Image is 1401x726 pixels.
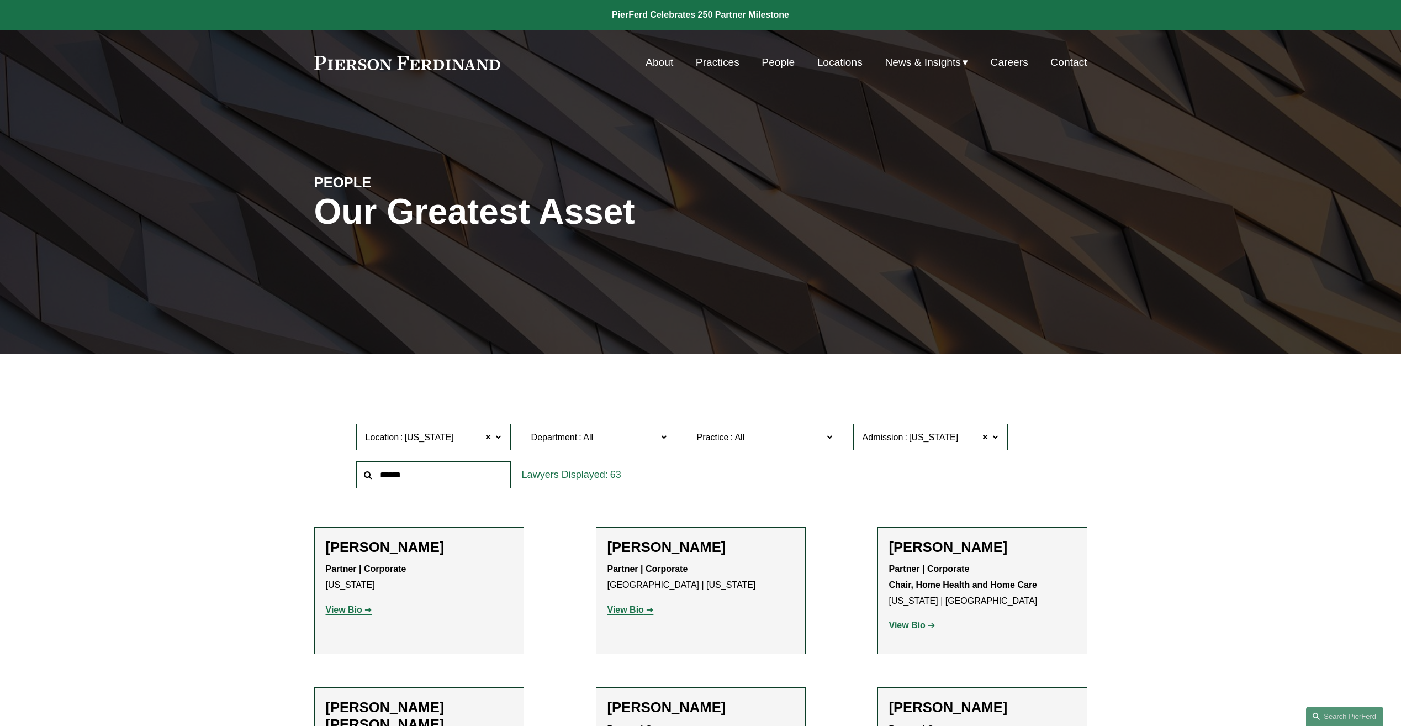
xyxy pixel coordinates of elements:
[366,433,399,442] span: Location
[889,564,970,574] strong: Partner | Corporate
[607,564,688,574] strong: Partner | Corporate
[326,561,512,593] p: [US_STATE]
[885,53,961,72] span: News & Insights
[1306,707,1383,726] a: Search this site
[607,561,794,593] p: [GEOGRAPHIC_DATA] | [US_STATE]
[326,605,362,614] strong: View Bio
[991,52,1028,73] a: Careers
[326,564,406,574] strong: Partner | Corporate
[607,699,794,716] h2: [PERSON_NAME]
[607,605,644,614] strong: View Bio
[610,469,621,480] span: 63
[762,52,795,73] a: People
[697,433,729,442] span: Practice
[889,699,1076,716] h2: [PERSON_NAME]
[817,52,863,73] a: Locations
[889,620,926,630] strong: View Bio
[885,52,968,73] a: folder dropdown
[326,605,372,614] a: View Bio
[314,192,829,232] h1: Our Greatest Asset
[909,430,958,445] span: [US_STATE]
[889,561,1076,609] p: [US_STATE] | [GEOGRAPHIC_DATA]
[326,539,512,556] h2: [PERSON_NAME]
[405,430,454,445] span: [US_STATE]
[863,433,903,442] span: Admission
[607,605,654,614] a: View Bio
[607,539,794,556] h2: [PERSON_NAME]
[889,620,935,630] a: View Bio
[314,173,507,191] h4: PEOPLE
[646,52,673,73] a: About
[531,433,578,442] span: Department
[889,539,1076,556] h2: [PERSON_NAME]
[889,580,1038,590] strong: Chair, Home Health and Home Care
[696,52,739,73] a: Practices
[1050,52,1087,73] a: Contact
